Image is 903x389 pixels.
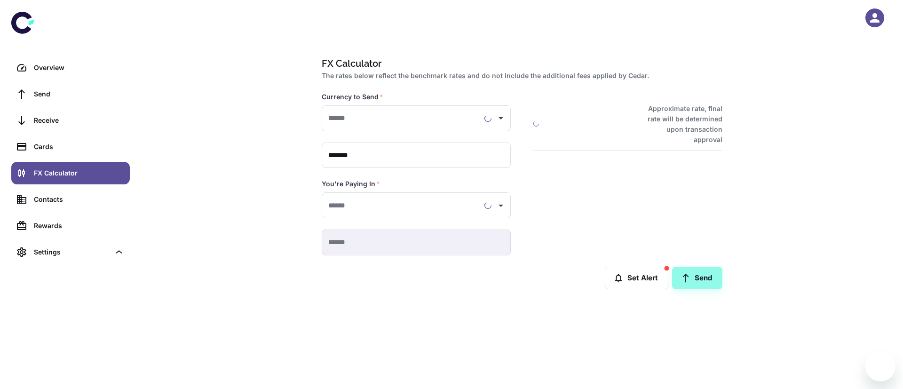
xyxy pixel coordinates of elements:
div: Send [34,89,124,99]
label: You're Paying In [322,179,380,189]
div: Settings [34,247,110,257]
div: Rewards [34,221,124,231]
h1: FX Calculator [322,56,719,71]
a: Rewards [11,214,130,237]
h6: Approximate rate, final rate will be determined upon transaction approval [637,103,722,145]
a: FX Calculator [11,162,130,184]
div: Overview [34,63,124,73]
a: Contacts [11,188,130,211]
button: Open [494,199,507,212]
div: FX Calculator [34,168,124,178]
a: Overview [11,56,130,79]
label: Currency to Send [322,92,383,102]
a: Receive [11,109,130,132]
iframe: Button to launch messaging window [865,351,895,381]
div: Contacts [34,194,124,205]
a: Send [11,83,130,105]
a: Cards [11,135,130,158]
div: Cards [34,142,124,152]
button: Set Alert [605,267,668,289]
button: Open [494,111,507,125]
a: Send [672,267,722,289]
div: Settings [11,241,130,263]
div: Receive [34,115,124,126]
